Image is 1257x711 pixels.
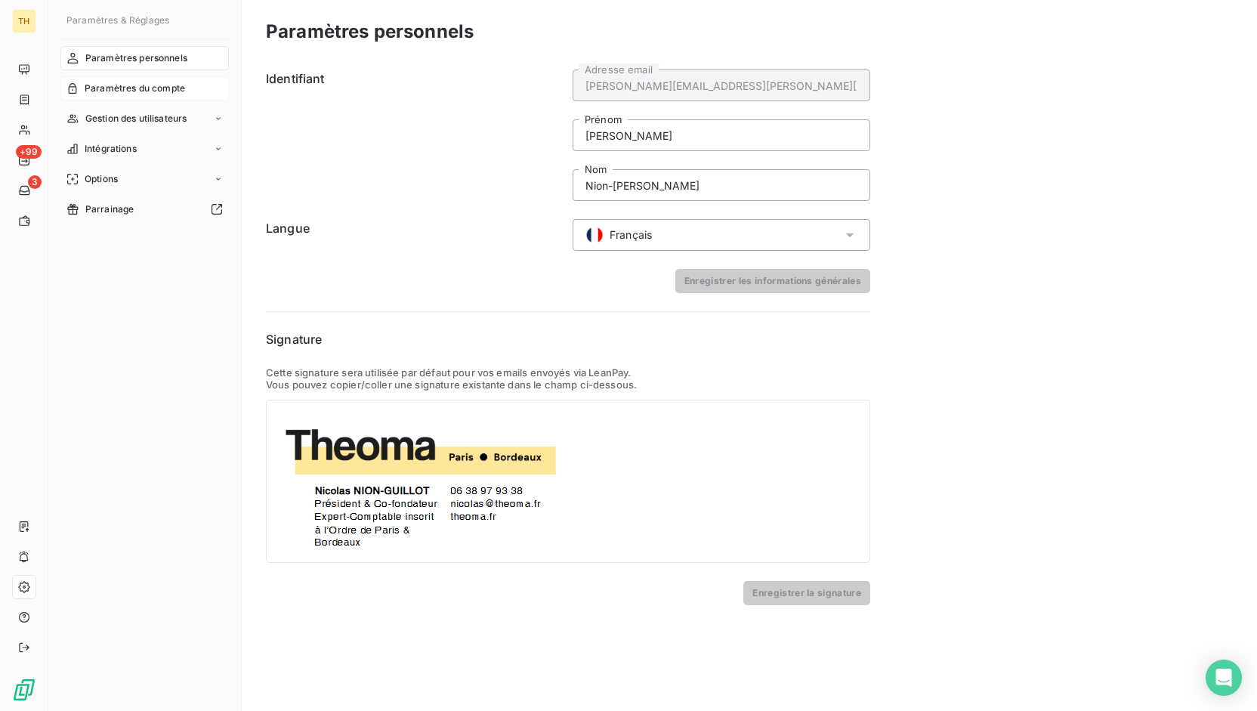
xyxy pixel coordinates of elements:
span: +99 [16,145,42,159]
span: Gestion des utilisateurs [85,112,187,125]
h3: Paramètres personnels [266,18,474,45]
button: Enregistrer la signature [743,581,870,605]
h6: Langue [266,219,564,251]
h6: Identifiant [266,70,564,201]
a: Paramètres du compte [60,76,229,100]
a: Parrainage [60,197,229,221]
a: Intégrations [60,137,229,161]
span: 3 [28,175,42,189]
div: Open Intercom Messenger [1206,660,1242,696]
img: Logo LeanPay [12,678,36,702]
button: Enregistrer les informations générales [675,269,870,293]
div: TH [12,9,36,33]
input: placeholder [573,119,870,151]
span: Intégrations [85,142,137,156]
a: Paramètres personnels [60,46,229,70]
input: placeholder [573,169,870,201]
p: Vous pouvez copier/coller une signature existante dans le champ ci-dessous. [266,379,870,391]
a: Options [60,167,229,191]
span: Paramètres du compte [85,82,185,95]
a: +99 [12,148,36,172]
input: placeholder [573,70,870,101]
span: Paramètres & Réglages [66,14,169,26]
h6: Signature [266,330,870,348]
span: Options [85,172,118,186]
a: 3 [12,178,36,202]
span: Français [610,227,652,243]
span: Parrainage [85,202,134,216]
a: Gestion des utilisateurs [60,107,229,131]
span: Paramètres personnels [85,51,187,65]
p: Cette signature sera utilisée par défaut pour vos emails envoyés via LeanPay. [266,366,870,379]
